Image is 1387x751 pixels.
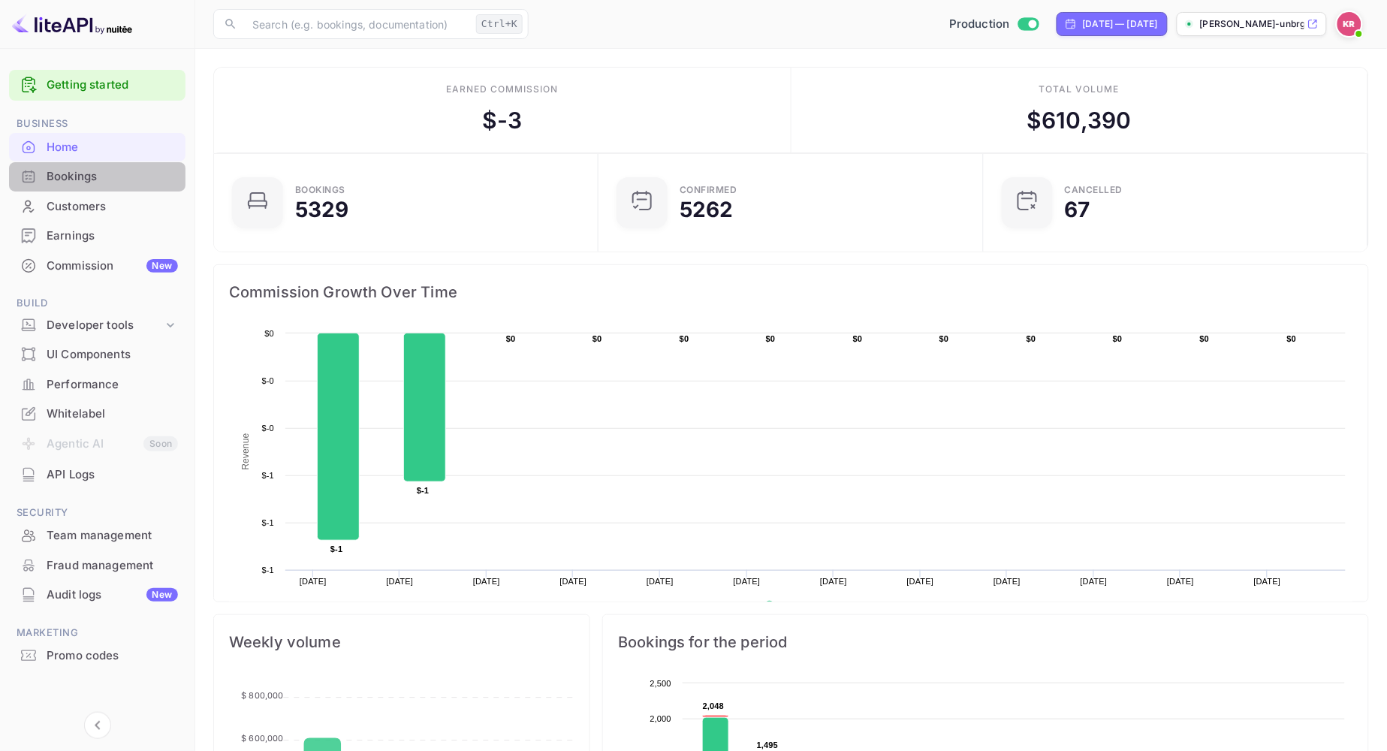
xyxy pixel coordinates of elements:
[9,581,185,610] div: Audit logsNew
[9,162,185,192] div: Bookings
[853,334,863,343] text: $0
[47,406,178,423] div: Whitelabel
[592,334,602,343] text: $0
[473,577,500,586] text: [DATE]
[9,222,185,251] div: Earnings
[9,340,185,368] a: UI Components
[240,433,251,470] text: Revenue
[262,566,274,575] text: $-1
[47,466,178,484] div: API Logs
[146,259,178,273] div: New
[295,185,345,195] div: Bookings
[1027,334,1036,343] text: $0
[241,690,283,701] tspan: $ 800,000
[9,340,185,369] div: UI Components
[47,527,178,544] div: Team management
[47,168,178,185] div: Bookings
[650,679,671,688] text: 2,500
[9,521,185,549] a: Team management
[9,252,185,279] a: CommissionNew
[9,370,185,398] a: Performance
[9,551,185,579] a: Fraud management
[9,70,185,101] div: Getting started
[994,577,1021,586] text: [DATE]
[295,199,349,220] div: 5329
[47,228,178,245] div: Earnings
[820,577,847,586] text: [DATE]
[9,641,185,669] a: Promo codes
[9,370,185,400] div: Performance
[47,346,178,363] div: UI Components
[229,280,1353,304] span: Commission Growth Over Time
[262,424,274,433] text: $-0
[262,471,274,480] text: $-1
[9,460,185,488] a: API Logs
[650,714,671,723] text: 2,000
[939,334,949,343] text: $0
[12,12,132,36] img: LiteAPI logo
[9,295,185,312] span: Build
[1039,83,1120,96] div: Total volume
[907,577,934,586] text: [DATE]
[9,312,185,339] div: Developer tools
[47,198,178,216] div: Customers
[447,83,558,96] div: Earned commission
[9,162,185,190] a: Bookings
[943,16,1045,33] div: Switch to Sandbox mode
[47,317,163,334] div: Developer tools
[680,334,689,343] text: $0
[9,192,185,222] div: Customers
[9,133,185,161] a: Home
[476,14,523,34] div: Ctrl+K
[47,376,178,394] div: Performance
[9,192,185,220] a: Customers
[647,577,674,586] text: [DATE]
[680,185,737,195] div: Confirmed
[9,252,185,281] div: CommissionNew
[9,400,185,427] a: Whitelabel
[9,625,185,641] span: Marketing
[9,505,185,521] span: Security
[47,557,178,575] div: Fraud management
[229,630,574,654] span: Weekly volume
[387,577,414,586] text: [DATE]
[241,733,283,743] tspan: $ 600,000
[1113,334,1123,343] text: $0
[1287,334,1297,343] text: $0
[680,199,734,220] div: 5262
[1065,185,1123,195] div: CANCELLED
[264,329,274,338] text: $0
[506,334,516,343] text: $0
[9,116,185,132] span: Business
[1081,577,1108,586] text: [DATE]
[330,544,342,553] text: $-1
[9,222,185,249] a: Earnings
[146,588,178,602] div: New
[949,16,1010,33] span: Production
[243,9,470,39] input: Search (e.g. bookings, documentation)
[1200,17,1304,31] p: [PERSON_NAME]-unbrg.[PERSON_NAME]...
[1065,199,1090,220] div: 67
[618,630,1353,654] span: Bookings for the period
[703,701,724,710] text: 2,048
[766,334,776,343] text: $0
[47,587,178,604] div: Audit logs
[84,712,111,739] button: Collapse navigation
[734,577,761,586] text: [DATE]
[47,647,178,665] div: Promo codes
[47,77,178,94] a: Getting started
[482,104,522,137] div: $ -3
[779,601,818,611] text: Revenue
[9,400,185,429] div: Whitelabel
[417,486,429,495] text: $-1
[1083,17,1158,31] div: [DATE] — [DATE]
[262,376,274,385] text: $-0
[9,551,185,581] div: Fraud management
[9,581,185,608] a: Audit logsNew
[1200,334,1210,343] text: $0
[1027,104,1132,137] div: $ 610,390
[9,521,185,550] div: Team management
[47,139,178,156] div: Home
[262,518,274,527] text: $-1
[757,740,778,749] text: 1,495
